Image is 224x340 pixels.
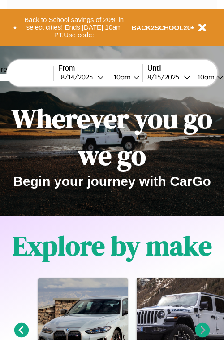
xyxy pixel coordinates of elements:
h1: Explore by make [13,227,212,264]
div: 10am [193,73,217,81]
button: 8/14/2025 [58,72,107,82]
button: 10am [107,72,142,82]
button: Back to School savings of 20% in select cities! Ends [DATE] 10am PT.Use code: [17,13,132,41]
div: 8 / 14 / 2025 [61,73,97,81]
div: 8 / 15 / 2025 [147,73,184,81]
b: BACK2SCHOOL20 [132,24,191,31]
label: From [58,64,142,72]
div: 10am [109,73,133,81]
